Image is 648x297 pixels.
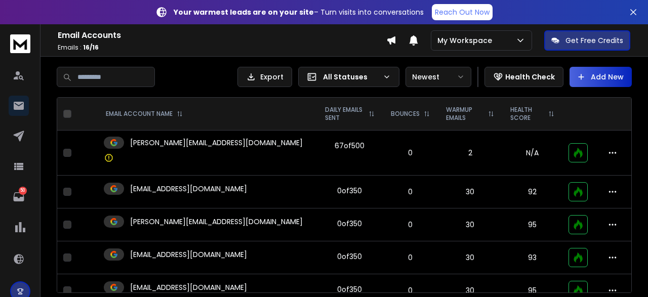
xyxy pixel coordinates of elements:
button: Get Free Credits [544,30,630,51]
p: HEALTH SCORE [510,106,544,122]
a: Reach Out Now [432,4,493,20]
div: EMAIL ACCOUNT NAME [106,110,183,118]
p: Emails : [58,44,386,52]
td: 92 [502,176,562,208]
p: WARMUP EMAILS [446,106,484,122]
p: 0 [389,148,432,158]
td: 30 [438,176,502,208]
p: DAILY EMAILS SENT [325,106,364,122]
p: All Statuses [323,72,379,82]
p: 0 [389,285,432,295]
div: 0 of 350 [337,186,362,196]
div: 0 of 350 [337,284,362,294]
td: 30 [438,208,502,241]
div: 67 of 500 [335,141,364,151]
p: 0 [389,220,432,230]
strong: Your warmest leads are on your site [174,7,314,17]
p: [EMAIL_ADDRESS][DOMAIN_NAME] [130,282,247,292]
a: 50 [9,187,29,207]
p: My Workspace [437,35,496,46]
img: logo [10,34,30,53]
td: 93 [502,241,562,274]
button: Add New [570,67,632,87]
p: N/A [508,148,556,158]
div: 0 of 350 [337,251,362,262]
h1: Email Accounts [58,29,386,41]
button: Export [237,67,292,87]
button: Newest [406,67,471,87]
span: 16 / 16 [83,43,99,52]
p: [EMAIL_ADDRESS][DOMAIN_NAME] [130,249,247,260]
td: 95 [502,208,562,241]
p: – Turn visits into conversations [174,7,424,17]
td: 2 [438,131,502,176]
td: 30 [438,241,502,274]
p: BOUNCES [391,110,420,118]
p: [EMAIL_ADDRESS][DOMAIN_NAME] [130,184,247,194]
div: 0 of 350 [337,219,362,229]
p: [PERSON_NAME][EMAIL_ADDRESS][DOMAIN_NAME] [130,138,303,148]
p: Get Free Credits [565,35,623,46]
p: [PERSON_NAME][EMAIL_ADDRESS][DOMAIN_NAME] [130,217,303,227]
button: Health Check [484,67,563,87]
p: 50 [19,187,27,195]
p: 0 [389,252,432,263]
p: Health Check [505,72,555,82]
p: Reach Out Now [435,7,490,17]
p: 0 [389,187,432,197]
